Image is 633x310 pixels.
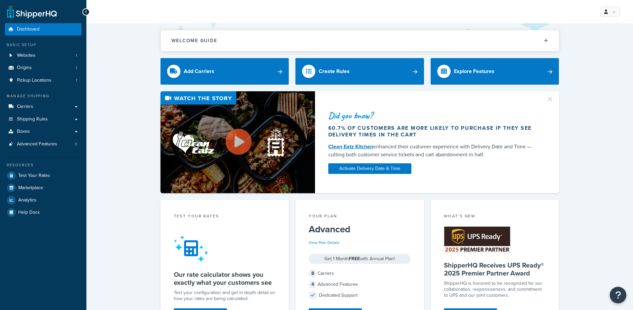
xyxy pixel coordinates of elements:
a: View Plan Details [309,240,340,246]
div: Explore Features [454,67,494,76]
a: Boxes [5,125,81,138]
span: Carriers [17,104,33,110]
a: Pickup Locations1 [5,74,81,87]
h2: Welcome Guide [171,38,217,43]
div: What's New [444,213,546,221]
a: Shipping Rules [5,113,81,125]
span: Analytics [18,197,37,203]
span: 1 [76,53,77,58]
div: 60.7% of customers are more likely to purchase if they see delivery times in the cart [328,125,538,138]
div: Get 1 Month with Annual Plan! [309,254,411,264]
a: Clean Eatz Kitchen [328,143,373,150]
h5: ShipperHQ Receives UPS Ready® 2025 Premier Partner Award [444,261,546,277]
span: Marketplace [18,185,43,191]
a: Add Carriers [160,58,289,85]
div: Carriers [309,269,411,278]
a: Dashboard [5,23,81,36]
a: Activate Delivery Date & Time [328,163,411,174]
img: Video thumbnail [160,91,315,193]
button: Open Resource Center [610,287,626,303]
div: enhanced their customer experience with Delivery Date and Time — cutting both customer service ti... [328,143,538,159]
span: Websites [17,53,36,58]
div: Your Plan [309,213,411,221]
span: Pickup Locations [17,78,52,83]
a: Create Rules [295,58,424,85]
a: Analytics [5,194,81,206]
span: 1 [76,65,77,71]
a: Origins1 [5,62,81,74]
span: Origins [17,65,32,71]
span: Shipping Rules [17,116,48,122]
a: Advanced Features3 [5,138,81,150]
a: Explore Features [431,58,559,85]
strong: FREE [349,255,360,262]
li: Origins [5,62,81,74]
div: Test your rates [174,213,276,221]
li: Websites [5,49,81,62]
a: Websites1 [5,49,81,62]
span: Advanced Features [17,141,57,147]
span: Help Docs [18,210,40,215]
div: Dedicated Support [309,291,411,300]
li: Pickup Locations [5,74,81,87]
div: Test your configuration and get in-depth detail on how your rates are being calculated. [174,290,276,302]
a: Test Your Rates [5,170,81,182]
div: Did you know? [328,111,538,120]
h5: Our rate calculator shows you exactly what your customers see [174,271,276,286]
span: 1 [76,78,77,83]
h5: Advanced [309,224,411,235]
li: Advanced Features [5,138,81,150]
span: Dashboard [17,27,40,32]
span: 4 [309,280,317,288]
div: Add Carriers [184,67,214,76]
div: Create Rules [319,67,350,76]
a: Help Docs [5,206,81,218]
div: Resources [5,162,81,168]
p: ShipperHQ is honored to be recognized for our collaboration, responsiveness, and commitment to UP... [444,280,546,298]
div: Basic Setup [5,42,81,48]
a: Marketplace [5,182,81,194]
button: Welcome Guide [161,30,559,51]
div: Manage Shipping [5,93,81,99]
span: Test Your Rates [18,173,50,179]
a: Carriers [5,101,81,113]
span: Boxes [17,129,30,134]
span: 3 [75,141,77,147]
div: Advanced Features [309,280,411,289]
span: 8 [309,270,317,277]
